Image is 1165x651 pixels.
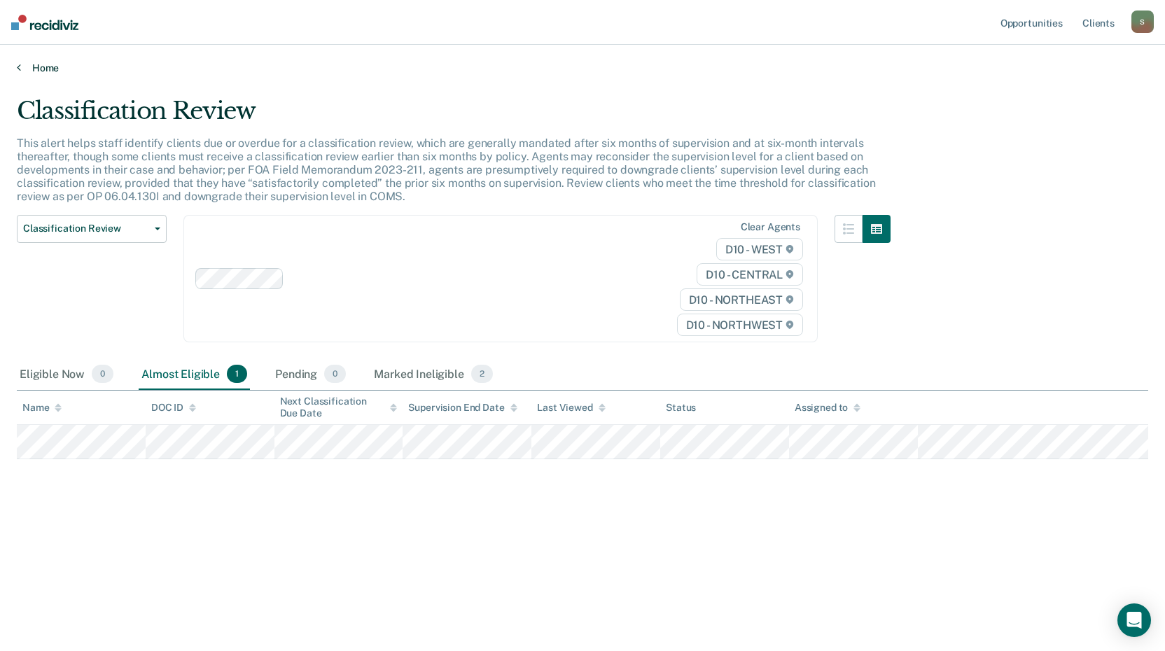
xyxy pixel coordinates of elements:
span: D10 - NORTHWEST [677,314,803,336]
div: Pending0 [272,359,349,390]
div: Clear agents [741,221,800,233]
span: D10 - NORTHEAST [680,288,803,311]
span: Classification Review [23,223,149,234]
div: Next Classification Due Date [280,395,398,419]
span: 0 [92,365,113,383]
div: Assigned to [795,402,860,414]
span: 1 [227,365,247,383]
div: DOC ID [151,402,196,414]
div: Almost Eligible1 [139,359,250,390]
span: 2 [471,365,493,383]
span: 0 [324,365,346,383]
div: Open Intercom Messenger [1117,603,1151,637]
div: Supervision End Date [408,402,517,414]
div: Status [666,402,696,414]
div: Name [22,402,62,414]
div: Last Viewed [537,402,605,414]
div: Marked Ineligible2 [371,359,496,390]
button: Classification Review [17,215,167,243]
p: This alert helps staff identify clients due or overdue for a classification review, which are gen... [17,136,875,204]
img: Recidiviz [11,15,78,30]
button: S [1131,10,1154,33]
div: Classification Review [17,97,891,136]
div: Eligible Now0 [17,359,116,390]
a: Home [17,62,1148,74]
span: D10 - WEST [716,238,803,260]
span: D10 - CENTRAL [697,263,803,286]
